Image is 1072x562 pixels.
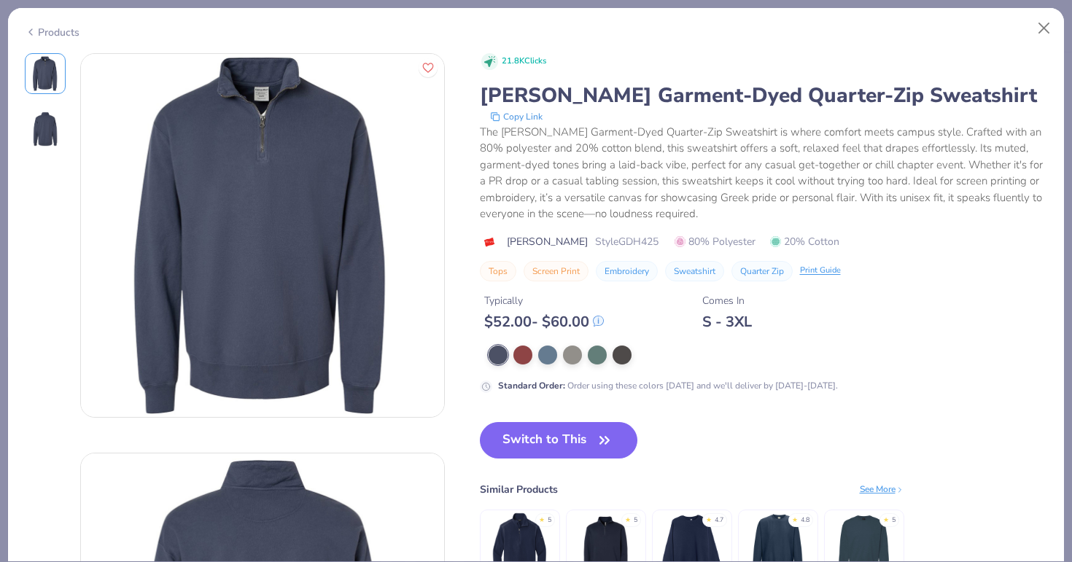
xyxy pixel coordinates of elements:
[81,54,444,417] img: Front
[502,55,546,68] span: 21.8K Clicks
[634,515,637,526] div: 5
[480,482,558,497] div: Similar Products
[792,515,798,521] div: ★
[484,293,604,308] div: Typically
[731,261,793,281] button: Quarter Zip
[665,261,724,281] button: Sweatshirt
[625,515,631,521] div: ★
[480,82,1048,109] div: [PERSON_NAME] Garment-Dyed Quarter-Zip Sweatshirt
[595,234,659,249] span: Style GDH425
[675,234,756,249] span: 80% Polyester
[480,124,1048,222] div: The [PERSON_NAME] Garment-Dyed Quarter-Zip Sweatshirt is where comfort meets campus style. Crafte...
[498,380,565,391] strong: Standard Order :
[770,234,839,249] span: 20% Cotton
[419,58,438,77] button: Like
[801,515,809,526] div: 4.8
[548,515,551,526] div: 5
[486,109,547,124] button: copy to clipboard
[883,515,889,521] div: ★
[596,261,658,281] button: Embroidery
[524,261,589,281] button: Screen Print
[28,112,63,147] img: Back
[715,515,723,526] div: 4.7
[480,422,638,458] button: Switch to This
[507,234,588,249] span: [PERSON_NAME]
[702,313,752,331] div: S - 3XL
[28,56,63,91] img: Front
[860,483,904,496] div: See More
[498,379,838,392] div: Order using these colors [DATE] and we'll deliver by [DATE]-[DATE].
[706,515,712,521] div: ★
[480,236,500,248] img: brand logo
[480,261,516,281] button: Tops
[892,515,896,526] div: 5
[484,313,604,331] div: $ 52.00 - $ 60.00
[800,265,841,277] div: Print Guide
[702,293,752,308] div: Comes In
[1030,15,1058,42] button: Close
[25,25,79,40] div: Products
[539,515,545,521] div: ★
